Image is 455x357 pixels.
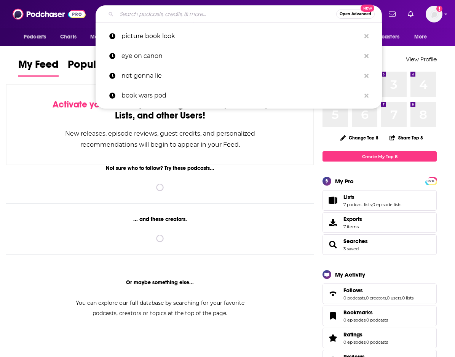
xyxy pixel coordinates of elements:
[322,234,437,255] span: Searches
[325,239,340,250] a: Searches
[366,339,366,345] span: ,
[335,271,365,278] div: My Activity
[343,216,362,223] span: Exports
[343,287,363,294] span: Follows
[343,317,366,323] a: 0 episodes
[117,8,336,20] input: Search podcasts, credits, & more...
[343,309,373,316] span: Bookmarks
[325,217,340,228] span: Exports
[45,128,275,150] div: New releases, episode reviews, guest credits, and personalized recommendations will begin to appe...
[361,5,374,12] span: New
[325,195,340,206] a: Lists
[55,30,81,44] a: Charts
[366,317,388,323] a: 0 podcasts
[358,30,410,44] button: open menu
[90,32,117,42] span: Monitoring
[343,331,362,338] span: Ratings
[24,32,46,42] span: Podcasts
[18,30,56,44] button: open menu
[343,224,362,229] span: 7 items
[336,133,383,142] button: Change Top 8
[426,6,442,22] span: Logged in as mfurr
[436,6,442,12] svg: Add a profile image
[53,99,131,110] span: Activate your Feed
[60,32,77,42] span: Charts
[372,202,401,207] a: 0 episode lists
[6,165,314,171] div: Not sure who to follow? Try these podcasts...
[343,202,372,207] a: 7 podcast lists
[386,295,387,301] span: ,
[6,216,314,223] div: ... and these creators.
[68,58,133,77] a: Popular Feed
[68,58,133,75] span: Popular Feed
[389,130,423,145] button: Share Top 8
[322,212,437,233] a: Exports
[325,333,340,343] a: Ratings
[366,295,386,301] a: 0 creators
[121,66,361,86] p: not gonna lie
[402,295,413,301] a: 0 lists
[343,238,368,245] a: Searches
[336,10,375,19] button: Open AdvancedNew
[343,339,366,345] a: 0 episodes
[343,194,354,200] span: Lists
[6,279,314,286] div: Or maybe something else...
[414,32,427,42] span: More
[322,151,437,162] a: Create My Top 8
[366,339,388,345] a: 0 podcasts
[343,287,413,294] a: Follows
[121,86,361,106] p: book wars pod
[96,26,382,46] a: picture book look
[405,8,417,21] a: Show notifications dropdown
[96,86,382,106] a: book wars pod
[322,283,437,304] span: Follows
[85,30,127,44] button: open menu
[121,46,361,66] p: eye on canon
[372,202,372,207] span: ,
[343,295,365,301] a: 0 podcasts
[426,6,442,22] button: Show profile menu
[96,5,382,23] div: Search podcasts, credits, & more...
[322,190,437,211] span: Lists
[96,46,382,66] a: eye on canon
[322,328,437,348] span: Ratings
[365,295,366,301] span: ,
[343,246,359,251] a: 3 saved
[335,178,354,185] div: My Pro
[426,178,436,184] span: PRO
[386,8,399,21] a: Show notifications dropdown
[18,58,59,77] a: My Feed
[325,288,340,299] a: Follows
[340,12,371,16] span: Open Advanced
[121,26,361,46] p: picture book look
[401,295,402,301] span: ,
[96,66,382,86] a: not gonna lie
[343,194,401,200] a: Lists
[45,99,275,121] div: by following Podcasts, Creators, Lists, and other Users!
[366,317,366,323] span: ,
[426,6,442,22] img: User Profile
[322,306,437,326] span: Bookmarks
[13,7,86,21] img: Podchaser - Follow, Share and Rate Podcasts
[406,56,437,63] a: View Profile
[325,311,340,321] a: Bookmarks
[18,58,59,75] span: My Feed
[343,309,388,316] a: Bookmarks
[387,295,401,301] a: 0 users
[66,298,254,319] div: You can explore our full database by searching for your favorite podcasts, creators or topics at ...
[426,178,436,184] a: PRO
[409,30,437,44] button: open menu
[343,331,388,338] a: Ratings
